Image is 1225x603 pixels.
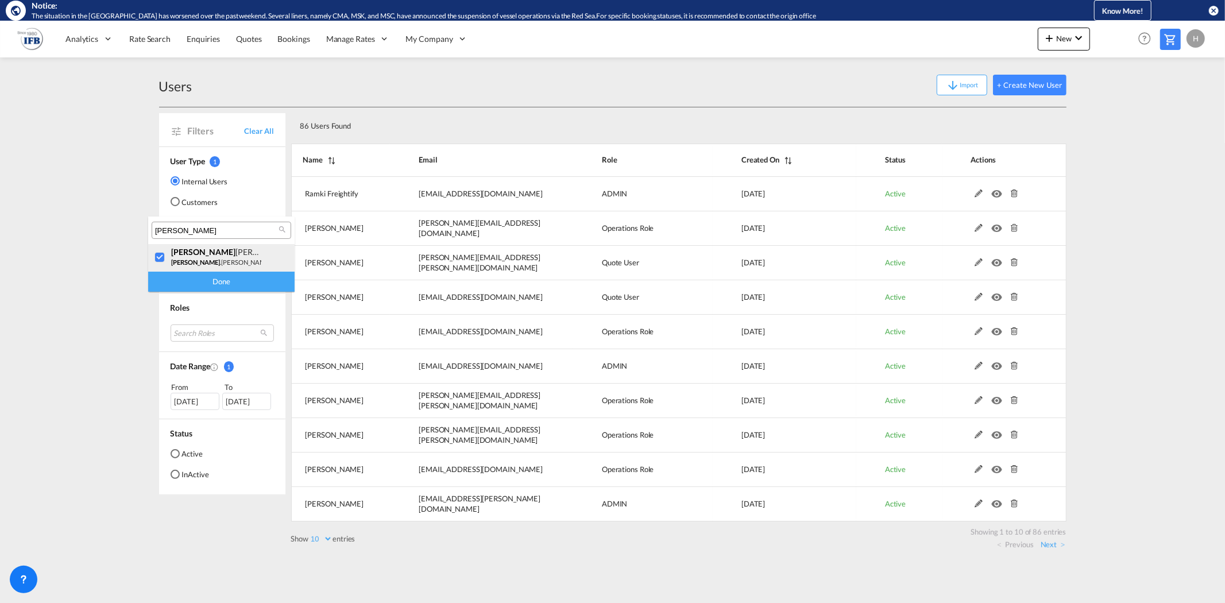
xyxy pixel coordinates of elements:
[171,247,235,257] span: [PERSON_NAME]
[148,272,295,292] div: Done
[171,247,261,257] div: <span class="highlightedText">manuel</span> Cohrs
[278,225,287,234] md-icon: icon-magnify
[171,258,220,266] span: [PERSON_NAME]
[155,226,279,236] input: Search Users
